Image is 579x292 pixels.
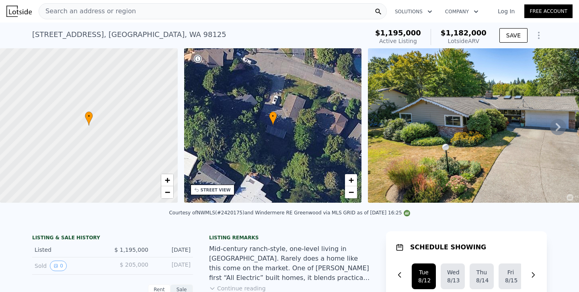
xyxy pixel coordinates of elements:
button: Wed8/13 [441,263,465,289]
a: Free Account [524,4,573,18]
div: • [85,111,93,125]
span: − [164,187,170,197]
div: Listing remarks [209,234,370,241]
button: Company [439,4,485,19]
button: View historical data [50,261,67,271]
img: Lotside [6,6,32,17]
div: Mid-century ranch-style, one-level living in [GEOGRAPHIC_DATA]. Rarely does a home like this come... [209,244,370,283]
button: Fri8/15 [499,263,523,289]
div: [DATE] [155,246,191,254]
div: 8/14 [476,276,487,284]
span: • [85,113,93,120]
div: 8/15 [505,276,516,284]
div: [STREET_ADDRESS] , [GEOGRAPHIC_DATA] , WA 98125 [32,29,226,40]
span: − [349,187,354,197]
button: SAVE [499,28,528,43]
a: Zoom in [161,174,173,186]
a: Zoom out [345,186,357,198]
button: Thu8/14 [470,263,494,289]
div: Tue [418,268,429,276]
div: Lotside ARV [441,37,487,45]
span: $ 205,000 [120,261,148,268]
span: + [164,175,170,185]
div: Courtesy of NWMLS (#2420175) and Windermere RE Greenwood via MLS GRID as of [DATE] 16:25 [169,210,410,216]
div: • [269,111,277,125]
div: STREET VIEW [201,187,231,193]
div: Fri [505,268,516,276]
div: Wed [447,268,458,276]
button: Solutions [388,4,439,19]
span: Search an address or region [39,6,136,16]
div: Sold [35,261,106,271]
button: Show Options [531,27,547,43]
div: Listed [35,246,106,254]
div: LISTING & SALE HISTORY [32,234,193,243]
span: $1,182,000 [441,29,487,37]
div: [DATE] [155,261,191,271]
img: NWMLS Logo [404,210,410,216]
a: Zoom in [345,174,357,186]
div: Thu [476,268,487,276]
button: Tue8/12 [412,263,436,289]
div: 8/13 [447,276,458,284]
h1: SCHEDULE SHOWING [410,243,486,252]
div: 8/12 [418,276,429,284]
a: Log In [488,7,524,15]
span: $ 1,195,000 [114,247,148,253]
span: • [269,113,277,120]
a: Zoom out [161,186,173,198]
span: Active Listing [379,38,417,44]
span: $1,195,000 [375,29,421,37]
span: + [349,175,354,185]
